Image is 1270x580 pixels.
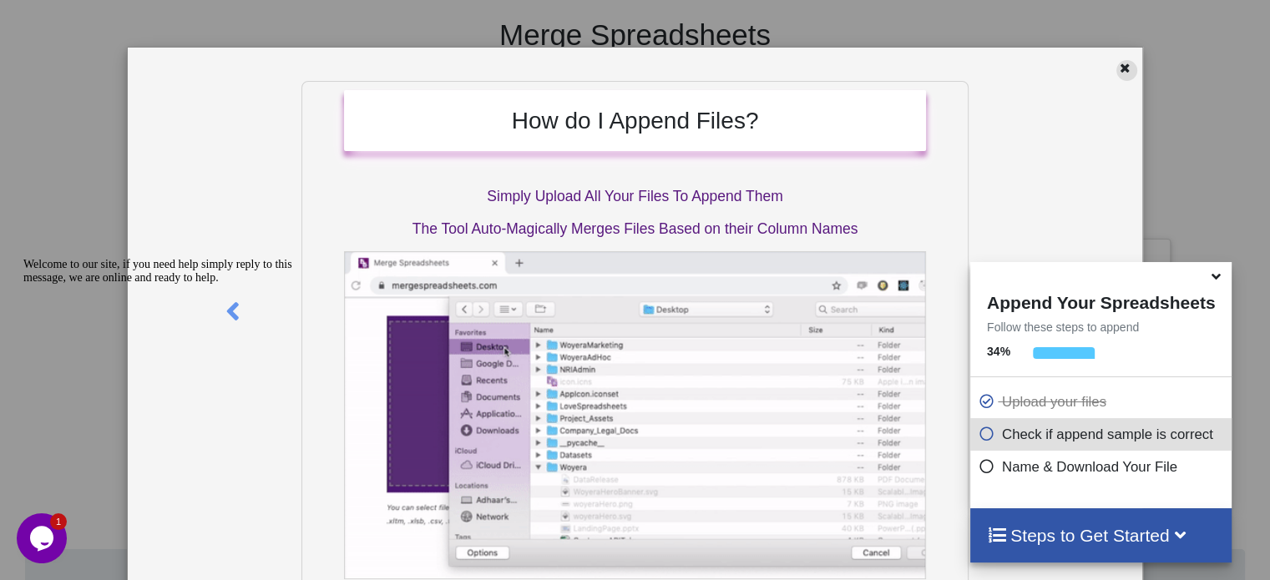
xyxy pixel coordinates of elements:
h4: Append Your Spreadsheets [970,288,1232,313]
div: Welcome to our site, if you need help simply reply to this message, we are online and ready to help. [7,7,307,33]
h4: Steps to Get Started [987,525,1215,546]
p: The Tool Auto-Magically Merges Files Based on their Column Names [344,219,926,240]
p: Name & Download Your File [979,456,1227,477]
span: Welcome to our site, if you need help simply reply to this message, we are online and ready to help. [7,7,276,33]
h2: How do I Append Files? [361,107,909,135]
p: Follow these steps to append [970,319,1232,335]
p: Check if append sample is correct [979,424,1227,445]
img: AutoMerge Files [344,251,926,579]
p: Simply Upload All Your Files To Append Them [344,186,926,207]
iframe: chat widget [17,251,317,505]
p: Upload your files [979,391,1227,412]
iframe: chat widget [17,513,70,563]
b: 34 % [987,345,1010,358]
